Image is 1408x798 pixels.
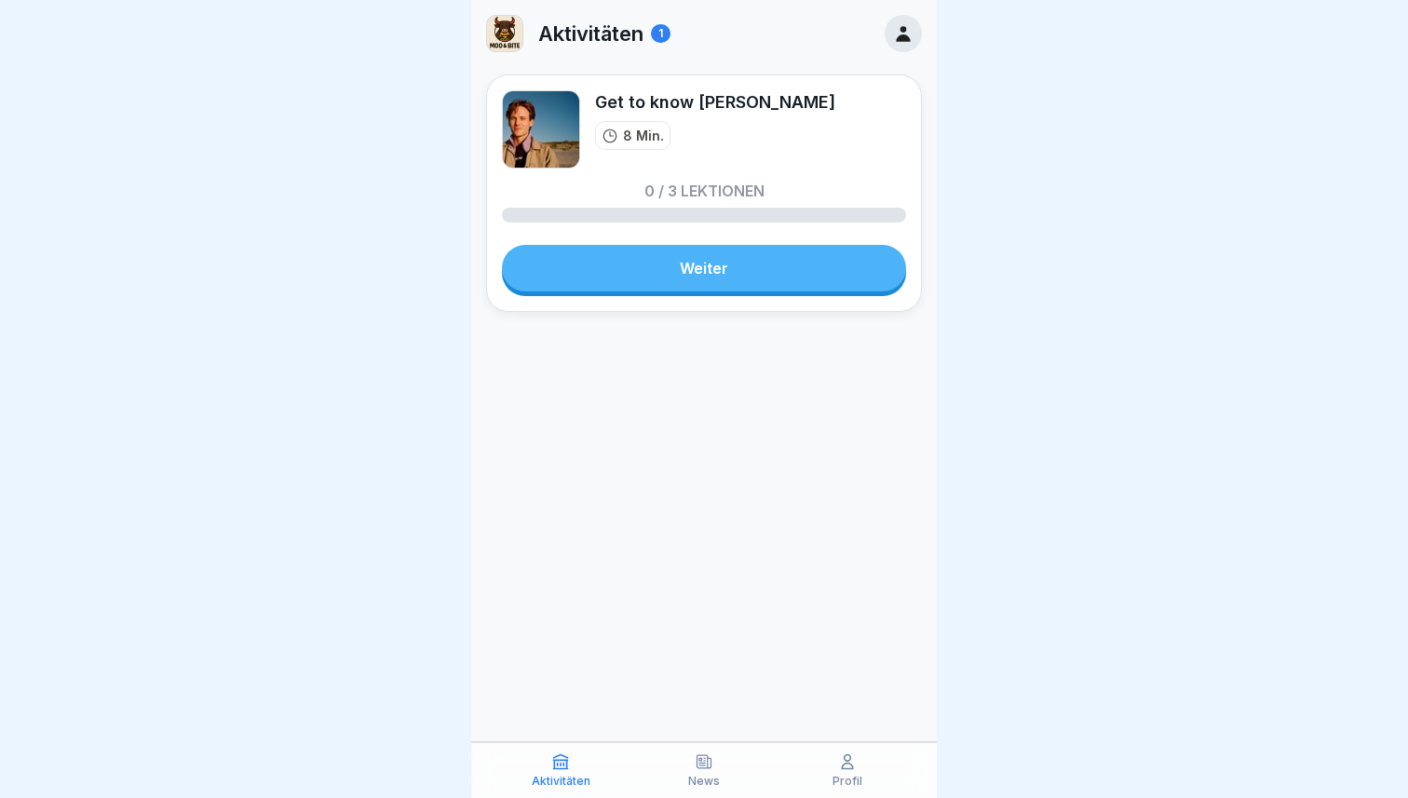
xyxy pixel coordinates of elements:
div: 1 [651,24,670,43]
p: 8 Min. [623,126,664,145]
p: 0 / 3 Lektionen [644,183,765,198]
p: Profil [833,775,862,788]
img: bbhpvefzkaqk79x8svatd08r.png [487,16,522,51]
p: Aktivitäten [532,775,590,788]
p: News [688,775,720,788]
div: Get to know [PERSON_NAME] [595,90,835,114]
p: Aktivitäten [538,21,643,46]
a: Weiter [502,245,906,291]
img: seqzpuelir2notll7jn7egep.png [502,90,580,169]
